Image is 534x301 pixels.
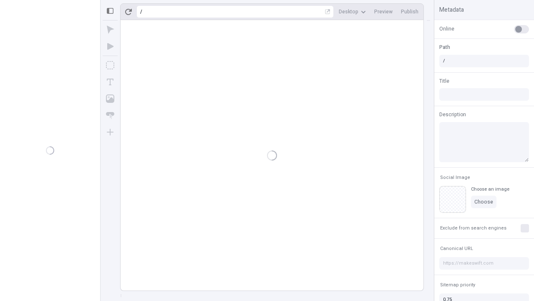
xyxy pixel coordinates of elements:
span: Description [439,111,466,118]
button: Box [103,58,118,73]
span: Sitemap priority [440,282,475,288]
button: Social Image [438,173,472,183]
span: Online [439,25,454,33]
span: Choose [474,199,493,205]
span: Social Image [440,174,470,181]
button: Preview [371,5,396,18]
span: Desktop [339,8,358,15]
button: Canonical URL [438,244,475,254]
button: Image [103,91,118,106]
span: Preview [374,8,393,15]
span: Publish [401,8,418,15]
button: Text [103,74,118,89]
button: Sitemap priority [438,280,477,290]
span: Title [439,77,449,85]
button: Desktop [335,5,369,18]
button: Choose [471,196,496,208]
input: https://makeswift.com [439,257,529,270]
button: Exclude from search engines [438,223,508,233]
div: / [140,8,142,15]
button: Button [103,108,118,123]
span: Exclude from search engines [440,225,506,231]
button: Publish [398,5,422,18]
div: Choose an image [471,186,509,192]
span: Canonical URL [440,245,473,252]
span: Path [439,43,450,51]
